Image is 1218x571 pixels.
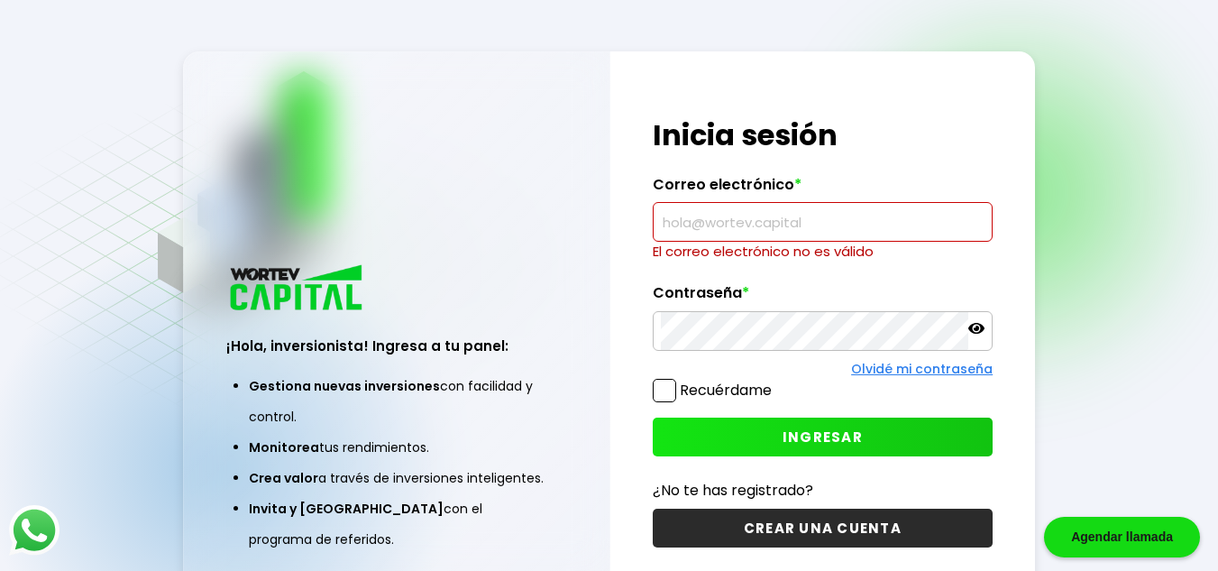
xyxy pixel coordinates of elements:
p: ¿No te has registrado? [653,479,993,502]
span: Invita y [GEOGRAPHIC_DATA] [249,500,444,518]
button: INGRESAR [653,418,993,456]
span: Crea valor [249,469,318,487]
label: Recuérdame [680,380,772,401]
span: Monitorea [249,438,319,456]
a: ¿No te has registrado?CREAR UNA CUENTA [653,479,993,548]
img: logos_whatsapp-icon.242b2217.svg [9,505,60,556]
h1: Inicia sesión [653,114,993,157]
div: Agendar llamada [1044,517,1200,557]
li: con el programa de referidos. [249,493,545,555]
li: a través de inversiones inteligentes. [249,463,545,493]
label: Correo electrónico [653,176,993,203]
a: Olvidé mi contraseña [851,360,993,378]
li: con facilidad y control. [249,371,545,432]
label: Contraseña [653,284,993,311]
button: CREAR UNA CUENTA [653,509,993,548]
p: El correo electrónico no es válido [653,242,993,262]
input: hola@wortev.capital [661,203,984,241]
img: logo_wortev_capital [226,262,369,316]
h3: ¡Hola, inversionista! Ingresa a tu panel: [226,336,567,356]
span: Gestiona nuevas inversiones [249,377,440,395]
span: INGRESAR [783,428,863,447]
li: tus rendimientos. [249,432,545,463]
